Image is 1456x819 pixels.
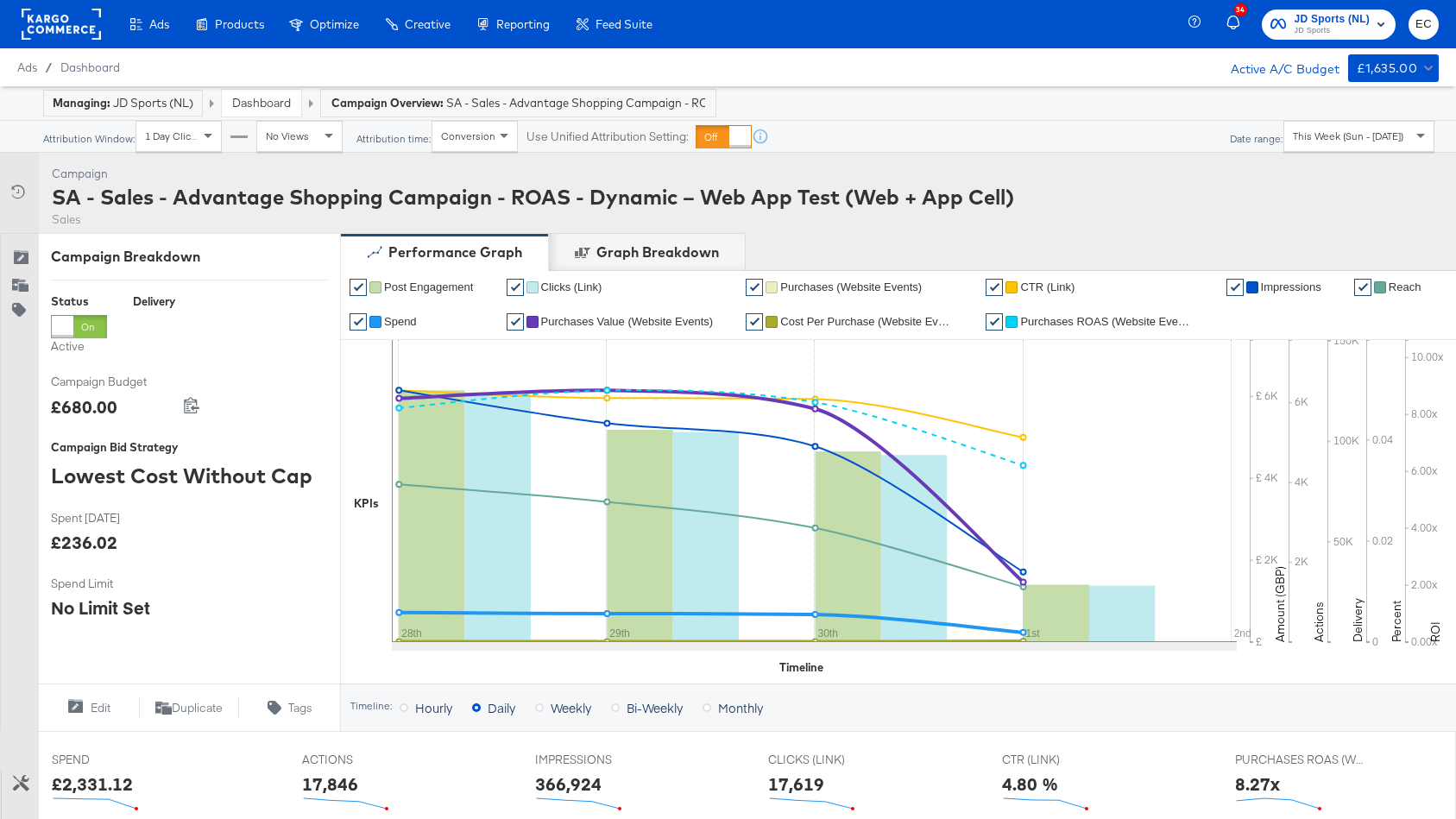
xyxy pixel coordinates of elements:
[384,280,473,293] span: Post Engagement
[51,461,327,490] div: Lowest Cost Without Cap
[507,313,524,331] a: ✔
[310,17,359,31] span: Optimize
[718,699,763,716] span: Monthly
[51,576,180,592] span: Spend Limit
[1272,566,1288,642] text: Amount (GBP)
[52,166,1014,182] div: Campaign
[1226,279,1244,296] a: ✔
[1293,129,1403,142] span: This Week (Sun - [DATE])
[1357,58,1418,79] div: £1,635.00
[139,697,240,718] button: Duplicate
[596,17,652,31] span: Feed Suite
[331,96,444,110] strong: Campaign Overview:
[526,129,689,145] label: Use Unified Attribution Setting:
[53,96,110,110] strong: Managing:
[1295,10,1371,28] span: JD Sports (NL)
[239,697,340,718] button: Tags
[266,129,309,142] span: No Views
[1002,752,1131,768] span: CTR (LINK)
[507,279,524,296] a: ✔
[768,752,898,768] span: CLICKS (LINK)
[232,95,291,110] a: Dashboard
[1235,772,1280,797] div: 8.27x
[37,60,60,74] span: /
[60,60,120,74] a: Dashboard
[52,211,1014,228] div: Sales
[52,182,1014,211] div: SA - Sales - Advantage Shopping Campaign - ROAS - Dynamic – Web App Test (Web + App Cell)
[51,595,150,621] div: No Limit Set
[1234,3,1247,16] div: 34
[149,17,169,31] span: Ads
[388,243,522,262] div: Performance Graph
[133,293,175,310] div: Delivery
[302,752,432,768] span: ACTIONS
[302,772,358,797] div: 17,846
[415,699,452,716] span: Hourly
[1224,8,1253,41] button: 34
[1389,601,1404,642] text: Percent
[1262,9,1396,40] button: JD Sports (NL)JD Sports
[288,700,312,716] span: Tags
[51,439,327,456] div: Campaign Bid Strategy
[1389,280,1421,293] span: Reach
[746,279,763,296] a: ✔
[541,280,602,293] span: Clicks (Link)
[780,315,953,328] span: Cost Per Purchase (Website Events)
[51,510,180,526] span: Spent [DATE]
[51,338,107,355] label: Active
[384,315,417,328] span: Spend
[627,699,683,716] span: Bi-Weekly
[53,95,193,111] div: JD Sports (NL)
[541,315,714,328] span: Purchases Value (Website Events)
[1020,315,1193,328] span: Purchases ROAS (Website Events)
[1354,279,1371,296] a: ✔
[535,752,665,768] span: IMPRESSIONS
[1428,621,1443,642] text: ROI
[1348,54,1439,82] button: £1,635.00
[1002,772,1058,797] div: 4.80 %
[51,293,107,310] div: Status
[1415,15,1432,35] span: EC
[405,17,451,31] span: Creative
[986,279,1003,296] a: ✔
[350,700,393,712] div: Timeline:
[496,17,550,31] span: Reporting
[354,495,379,512] div: KPIs
[780,280,922,293] span: Purchases (Website Events)
[17,60,37,74] span: Ads
[145,129,201,142] span: 1 Day Clicks
[1261,280,1321,293] span: Impressions
[172,700,223,716] span: Duplicate
[356,133,432,145] div: Attribution time:
[52,772,133,797] div: £2,331.12
[1350,598,1365,642] text: Delivery
[488,699,515,716] span: Daily
[1229,133,1283,145] div: Date range:
[51,530,117,555] div: £236.02
[986,313,1003,331] a: ✔
[746,313,763,331] a: ✔
[51,247,327,267] div: Campaign Breakdown
[1311,602,1327,642] text: Actions
[1409,9,1439,40] button: EC
[1020,280,1075,293] span: CTR (Link)
[1235,752,1365,768] span: PURCHASES ROAS (WEBSITE EVENTS)
[535,772,602,797] div: 366,924
[38,697,139,718] button: Edit
[350,313,367,331] a: ✔
[1295,24,1371,38] span: JD Sports
[1213,54,1339,80] div: Active A/C Budget
[596,243,719,262] div: Graph Breakdown
[42,133,136,145] div: Attribution Window:
[51,394,117,419] div: £680.00
[446,95,705,111] span: SA - Sales - Advantage Shopping Campaign - ROAS - Dynamic – Web App Test (Web + App Cell)
[768,772,824,797] div: 17,619
[52,752,181,768] span: SPEND
[779,659,823,676] div: Timeline
[215,17,264,31] span: Products
[51,374,180,390] span: Campaign Budget
[441,129,495,142] span: Conversion
[551,699,591,716] span: Weekly
[91,700,110,716] span: Edit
